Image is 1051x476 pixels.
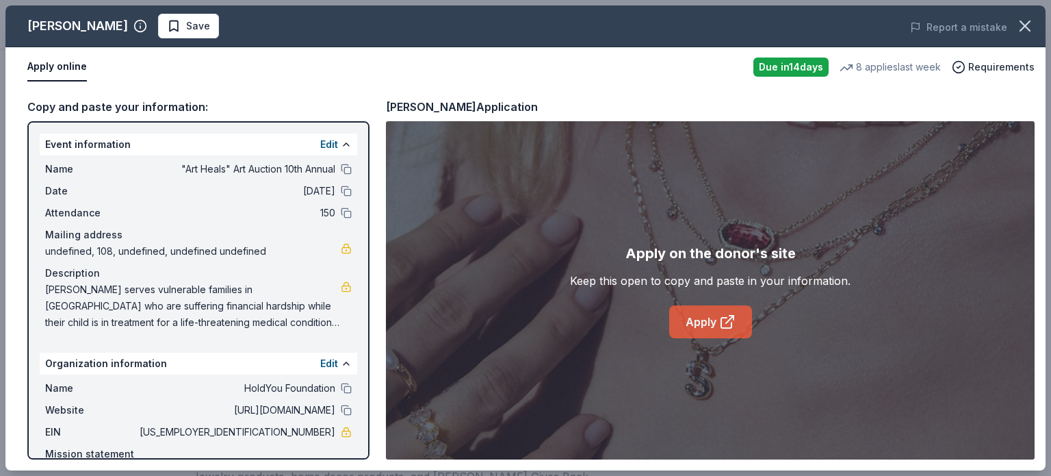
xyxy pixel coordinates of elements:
span: Name [45,380,137,397]
div: Description [45,265,352,281]
span: Requirements [968,59,1035,75]
div: [PERSON_NAME] [27,15,128,37]
div: Mailing address [45,227,352,243]
span: Attendance [45,205,137,221]
div: Event information [40,134,357,155]
button: Edit [320,355,338,372]
span: undefined, 108, undefined, undefined undefined [45,243,341,260]
button: Save [158,14,219,38]
button: Report a mistake [910,19,1007,36]
span: Website [45,402,137,418]
a: Apply [669,305,752,338]
div: Mission statement [45,446,352,462]
div: Copy and paste your information: [27,98,369,116]
span: "Art Heals" Art Auction 10th Annual [137,161,335,177]
span: [DATE] [137,183,335,199]
span: Save [186,18,210,34]
div: 8 applies last week [840,59,941,75]
span: EIN [45,424,137,440]
button: Requirements [952,59,1035,75]
div: [PERSON_NAME] Application [386,98,538,116]
button: Edit [320,136,338,153]
span: Date [45,183,137,199]
button: Apply online [27,53,87,82]
span: [US_EMPLOYER_IDENTIFICATION_NUMBER] [137,424,335,440]
span: [PERSON_NAME] serves vulnerable families in [GEOGRAPHIC_DATA] who are suffering financial hardshi... [45,281,341,331]
span: HoldYou Foundation [137,380,335,397]
span: [URL][DOMAIN_NAME] [137,402,335,418]
div: Keep this open to copy and paste in your information. [570,273,851,289]
span: 150 [137,205,335,221]
div: Organization information [40,353,357,375]
div: Apply on the donor's site [625,242,796,264]
span: Name [45,161,137,177]
div: Due in 14 days [753,58,829,77]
